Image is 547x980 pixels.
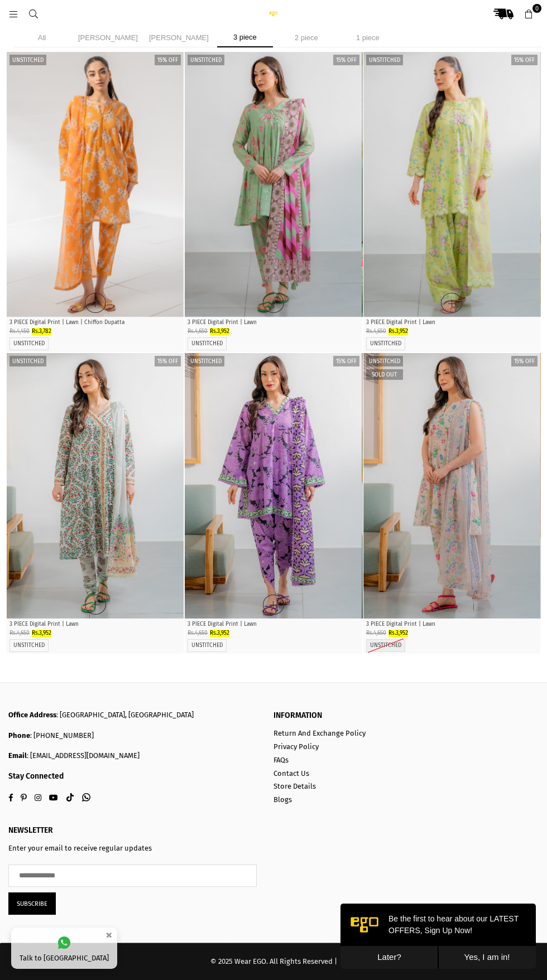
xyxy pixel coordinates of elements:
b: Office Address [8,711,56,719]
a: Quick Shop [441,293,462,313]
span: Rs.3,952 [388,630,408,636]
div: 1 / 4 [7,353,184,619]
a: Privacy Policy [273,742,319,751]
img: Citrus 3 Piece [7,52,184,317]
label: 15% off [333,356,359,366]
p: INFORMATION [273,711,522,721]
a: Quick Shop [263,293,284,313]
img: Slide Away 3 Piece [362,353,539,619]
a: Return And Exchange Policy [273,729,366,737]
span: Rs.3,952 [388,328,408,335]
img: Now And Then 3 Piece [363,52,540,317]
p: 3 PIECE Digital Print | Lawn [188,620,359,629]
li: All [14,28,70,47]
a: Blogs [273,795,292,804]
label: UNSTITCHED [191,340,223,347]
a: Contact Us [273,769,309,778]
label: Unstitched [366,55,403,65]
div: 2 / 4 [184,353,361,619]
a: Store Details [273,782,316,790]
li: 2 piece [279,28,334,47]
p: 3 PIECE Digital Print | Lawn [9,620,181,629]
label: Unstitched [9,55,46,65]
a: 1 / 32 / 33 / 3 [363,353,540,619]
p: 3 PIECE Digital Print | Lawn [366,318,538,327]
label: 15% off [511,356,538,366]
span: Rs.4,650 [188,630,208,636]
li: 3 piece [217,28,273,47]
li: 1 piece [340,28,396,47]
b: Email [8,751,27,760]
div: 2 / 4 [184,52,361,317]
label: 15% off [155,55,181,65]
label: Unstitched [366,356,403,366]
label: 15% off [333,55,359,65]
span: Rs.4,650 [188,328,208,335]
div: 1 / 3 [363,353,540,619]
span: Rs.4,650 [366,328,386,335]
b: Phone [8,731,30,740]
div: 1 / 5 [363,52,540,317]
img: Come Around 3 Piece [363,353,540,619]
label: 15% off [155,356,181,366]
a: Quick Shop [263,595,284,615]
button: Subscribe [8,892,56,915]
span: Rs.3,952 [210,328,229,335]
img: Remembering 3 Piece [362,52,539,317]
p: 3 PIECE Digital Print | Lawn [366,620,538,629]
a: Talk to [GEOGRAPHIC_DATA] [11,928,117,969]
p: 3 PIECE Digital Print | Lawn [188,318,359,327]
a: Menu [3,9,23,18]
li: [PERSON_NAME] [75,28,141,47]
a: 1 / 42 / 43 / 44 / 4 [7,52,184,317]
span: Rs.4,650 [9,630,30,636]
a: 1 / 52 / 53 / 54 / 55 / 5 [363,52,540,317]
img: Delightful 3 Piece [7,353,184,619]
label: UNSTITCHED [13,642,45,649]
a: FAQs [273,756,289,764]
div: © 2025 Wear EGO. All Rights Reserved | [8,957,539,967]
div: 2 / 5 [362,353,539,619]
p: NEWSLETTER [8,825,257,836]
label: UNSTITCHED [370,340,401,347]
span: Rs.4,450 [9,328,30,335]
span: Sold out [372,371,397,378]
p: : [PHONE_NUMBER] [8,731,257,741]
div: 1 / 4 [7,52,184,317]
a: Search [23,9,44,18]
label: UNSTITCHED [191,642,223,649]
a: 1 / 32 / 33 / 3 [185,52,362,317]
label: 15% off [511,55,538,65]
a: Quick Shop [85,595,106,615]
label: Unstitched [188,55,224,65]
div: 1 / 3 [185,52,362,317]
div: 2 / 3 [362,52,539,317]
span: Rs.3,952 [210,630,229,636]
p: : [GEOGRAPHIC_DATA], [GEOGRAPHIC_DATA] [8,711,257,720]
img: Citrus 3 Piece [184,52,361,317]
img: Remembering 3 Piece [185,52,362,317]
span: Rs.3,952 [32,630,51,636]
a: 0 [519,4,539,24]
span: Rs.4,650 [366,630,386,636]
button: × [102,926,116,944]
label: UNSTITCHED [370,642,401,649]
label: Unstitched [9,356,46,366]
a: 1 / 42 / 43 / 44 / 4 [7,353,184,619]
label: UNSTITCHED [13,340,45,347]
li: [PERSON_NAME] [146,28,212,47]
div: 1 / 5 [185,353,362,619]
iframe: webpush-onsite [340,904,536,969]
a: 1 / 52 / 53 / 54 / 55 / 5 [185,353,362,619]
a: : [EMAIL_ADDRESS][DOMAIN_NAME] [27,751,140,760]
p: Enter your email to receive regular updates [8,844,257,853]
label: Unstitched [188,356,224,366]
